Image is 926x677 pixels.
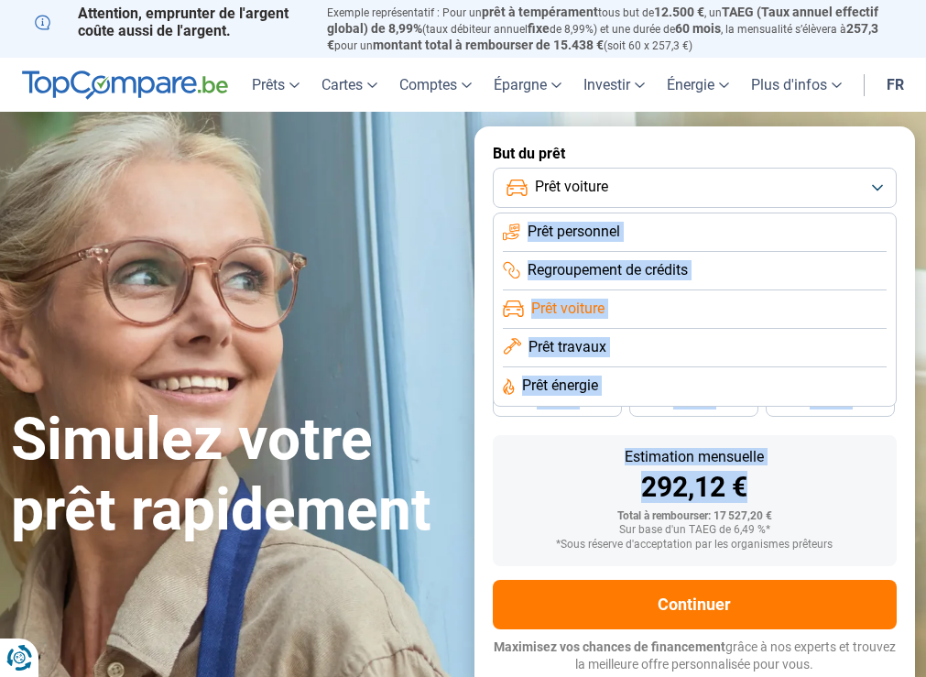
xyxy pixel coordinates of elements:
[483,58,572,112] a: Épargne
[22,71,228,100] img: TopCompare
[388,58,483,112] a: Comptes
[675,21,721,36] span: 60 mois
[507,450,883,464] div: Estimation mensuelle
[373,38,604,52] span: montant total à rembourser de 15.438 €
[493,145,898,162] label: But du prêt
[327,21,878,52] span: 257,3 €
[493,580,898,629] button: Continuer
[522,376,598,396] span: Prêt énergie
[494,639,725,654] span: Maximisez vos chances de financement
[493,168,898,208] button: Prêt voiture
[310,58,388,112] a: Cartes
[493,639,898,674] p: grâce à nos experts et trouvez la meilleure offre personnalisée pour vous.
[11,405,452,546] h1: Simulez votre prêt rapidement
[507,539,883,551] div: *Sous réserve d'acceptation par les organismes prêteurs
[528,21,550,36] span: fixe
[528,260,688,280] span: Regroupement de crédits
[528,222,620,242] span: Prêt personnel
[507,524,883,537] div: Sur base d'un TAEG de 6,49 %*
[327,5,878,36] span: TAEG (Taux annuel effectif global) de 8,99%
[507,510,883,523] div: Total à rembourser: 17 527,20 €
[810,398,850,409] span: 24 mois
[654,5,704,19] span: 12.500 €
[537,398,577,409] span: 36 mois
[531,299,605,319] span: Prêt voiture
[740,58,853,112] a: Plus d'infos
[656,58,740,112] a: Énergie
[528,337,606,357] span: Prêt travaux
[572,58,656,112] a: Investir
[35,5,306,39] p: Attention, emprunter de l'argent coûte aussi de l'argent.
[535,177,608,197] span: Prêt voiture
[327,5,891,53] p: Exemple représentatif : Pour un tous but de , un (taux débiteur annuel de 8,99%) et une durée de ...
[876,58,915,112] a: fr
[482,5,598,19] span: prêt à tempérament
[673,398,714,409] span: 30 mois
[241,58,310,112] a: Prêts
[507,474,883,501] div: 292,12 €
